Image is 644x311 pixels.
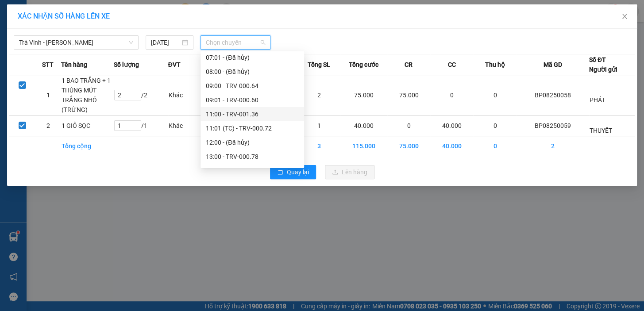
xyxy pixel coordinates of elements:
td: 40.000 [340,115,387,136]
span: VP [GEOGRAPHIC_DATA] - [18,17,125,26]
div: 13:01 - TRV-000.80 [206,166,299,176]
td: 2 [517,136,589,156]
span: Chọn chuyến [206,36,265,49]
span: close [621,13,628,20]
span: ĐVT [168,60,181,69]
span: Tổng SL [308,60,330,69]
div: 08:00 - (Đã hủy) [206,67,299,77]
td: 2 [297,75,340,115]
td: 40.000 [430,115,473,136]
span: 0906335724 - [4,48,62,56]
td: 75.000 [387,136,430,156]
div: 07:01 - (Đã hủy) [206,53,299,62]
td: Tổng cộng [61,136,114,156]
div: 09:01 - TRV-000.60 [206,95,299,105]
span: Số lượng [114,60,139,69]
span: rollback [277,169,283,176]
span: THUYẾT [590,127,612,134]
span: RIẾT [47,48,62,56]
div: 09:00 - TRV-000.64 [206,81,299,91]
div: Số ĐT Người gửi [589,55,617,74]
span: Quay lại [287,167,309,177]
strong: BIÊN NHẬN GỬI HÀNG [30,5,103,13]
td: 75.000 [340,75,387,115]
span: Thu hộ [485,60,505,69]
span: CC [447,60,455,69]
td: Khác [168,115,211,136]
span: VP [PERSON_NAME] ([GEOGRAPHIC_DATA]) [4,30,89,46]
td: 0 [387,115,430,136]
td: 0 [473,115,516,136]
td: / 1 [114,115,168,136]
td: 1 [35,75,61,115]
td: 40.000 [430,136,473,156]
td: 0 [473,136,516,156]
td: 75.000 [387,75,430,115]
td: BP08250059 [517,115,589,136]
td: / 2 [114,75,168,115]
div: 13:00 - TRV-000.78 [206,152,299,161]
td: 2 [35,115,61,136]
button: Close [612,4,637,29]
div: 12:00 - (Đã hủy) [206,138,299,147]
td: BP08250058 [517,75,589,115]
span: Tổng cước [349,60,378,69]
td: Khác [168,75,211,115]
span: CR [405,60,413,69]
button: rollbackQuay lại [270,165,316,179]
td: 0 [473,75,516,115]
span: Tên hàng [61,60,87,69]
span: STT [42,60,54,69]
span: PHÁT [590,96,605,104]
span: Mã GD [543,60,562,69]
td: 3 [297,136,340,156]
span: GIAO: [4,58,21,66]
span: XÁC NHẬN SỐ HÀNG LÊN XE [18,12,110,20]
td: 0 [430,75,473,115]
td: 1 [297,115,340,136]
div: 11:01 (TC) - TRV-000.72 [206,123,299,133]
button: uploadLên hàng [325,165,374,179]
input: 12/08/2025 [151,38,180,47]
td: 1 GIỎ SỌC [61,115,114,136]
p: GỬI: [4,17,129,26]
span: PHONG [101,17,125,26]
td: 1 BAO TRẮNG + 1 THÙNG MÚT TRẮNG NHỎ (TRỨNG) [61,75,114,115]
span: Trà Vinh - Hồ Chí Minh [19,36,133,49]
p: NHẬN: [4,30,129,46]
div: 11:00 - TRV-001.36 [206,109,299,119]
td: 115.000 [340,136,387,156]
